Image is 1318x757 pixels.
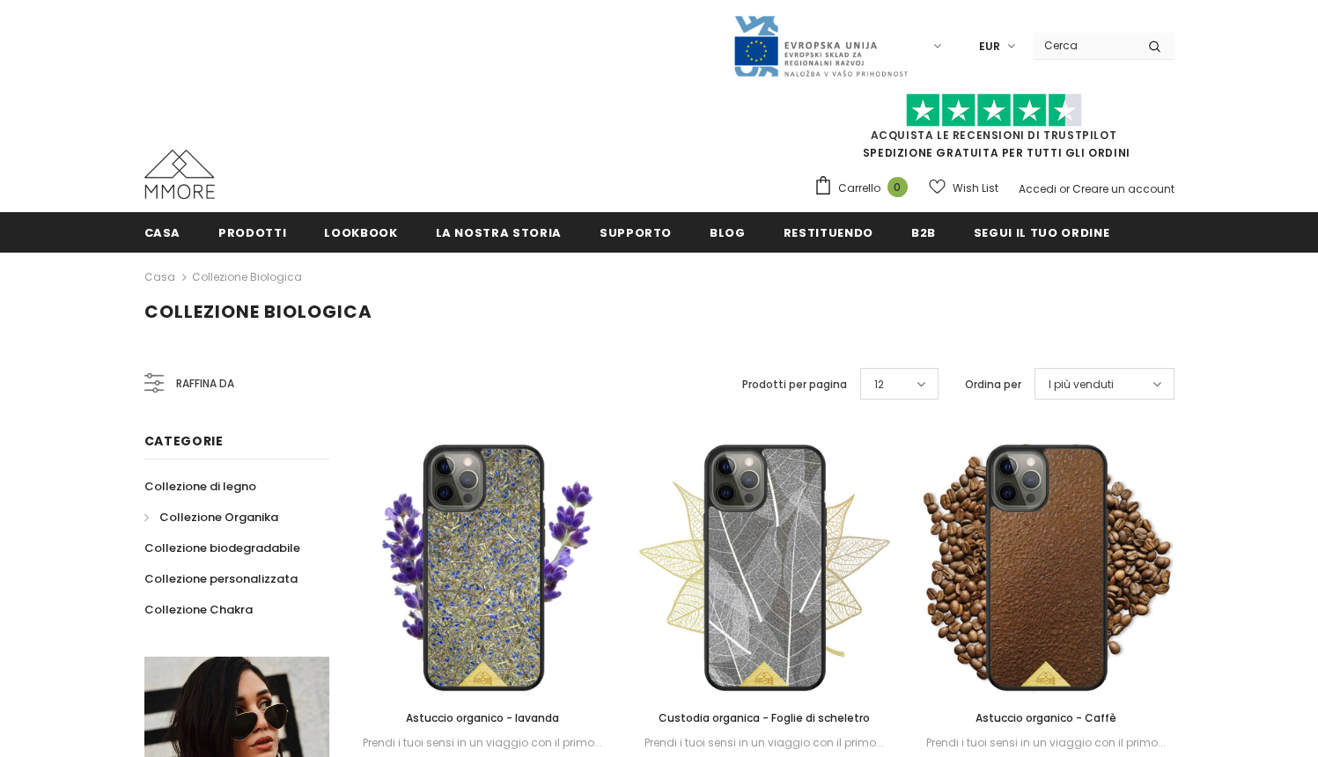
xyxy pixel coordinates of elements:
span: EUR [979,38,1000,55]
a: supporto [600,212,672,252]
span: Collezione biodegradabile [144,540,300,556]
div: Prendi i tuoi sensi in un viaggio con il primo... [918,733,1174,753]
a: Collezione biodegradabile [144,533,300,563]
span: Astuccio organico - Caffè [976,710,1116,725]
a: Collezione Organika [144,502,278,533]
a: Collezione personalizzata [144,563,298,594]
span: Carrello [838,180,880,197]
img: Javni Razpis [733,14,909,78]
input: Search Site [1034,33,1135,58]
a: Casa [144,212,181,252]
a: Creare un account [1072,181,1174,196]
span: SPEDIZIONE GRATUITA PER TUTTI GLI ORDINI [814,101,1174,160]
div: Prendi i tuoi sensi in un viaggio con il primo... [637,733,892,753]
span: Wish List [953,180,998,197]
a: Blog [710,212,746,252]
span: Astuccio organico - lavanda [406,710,559,725]
span: Categorie [144,432,224,450]
span: Prodotti [218,224,286,241]
span: Blog [710,224,746,241]
a: Astuccio organico - Caffè [918,709,1174,728]
a: Acquista le recensioni di TrustPilot [871,128,1117,143]
img: Fidati di Pilot Stars [906,93,1082,128]
a: B2B [911,212,936,252]
span: B2B [911,224,936,241]
div: Prendi i tuoi sensi in un viaggio con il primo... [356,733,611,753]
span: Collezione Organika [159,509,278,525]
a: Javni Razpis [733,38,909,53]
a: Collezione Chakra [144,594,253,625]
label: Ordina per [965,376,1021,393]
span: Collezione personalizzata [144,570,298,587]
span: Lookbook [324,224,397,241]
a: Segui il tuo ordine [974,212,1109,252]
span: I più venduti [1049,376,1114,393]
span: 0 [887,177,908,197]
span: 12 [874,376,884,393]
a: Carrello 0 [814,175,917,202]
a: Astuccio organico - lavanda [356,709,611,728]
a: Casa [144,267,175,288]
span: Segui il tuo ordine [974,224,1109,241]
span: La nostra storia [436,224,562,241]
a: Lookbook [324,212,397,252]
a: Prodotti [218,212,286,252]
span: Raffina da [176,374,234,393]
a: La nostra storia [436,212,562,252]
label: Prodotti per pagina [742,376,847,393]
span: Collezione biologica [144,299,372,324]
span: Custodia organica - Foglie di scheletro [659,710,870,725]
span: or [1059,181,1070,196]
a: Collezione di legno [144,471,256,502]
span: supporto [600,224,672,241]
a: Accedi [1019,181,1057,196]
a: Restituendo [784,212,873,252]
img: Casi MMORE [144,150,215,199]
span: Collezione di legno [144,478,256,495]
span: Collezione Chakra [144,601,253,618]
span: Casa [144,224,181,241]
a: Wish List [929,173,998,203]
a: Custodia organica - Foglie di scheletro [637,709,892,728]
span: Restituendo [784,224,873,241]
a: Collezione biologica [192,269,302,284]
